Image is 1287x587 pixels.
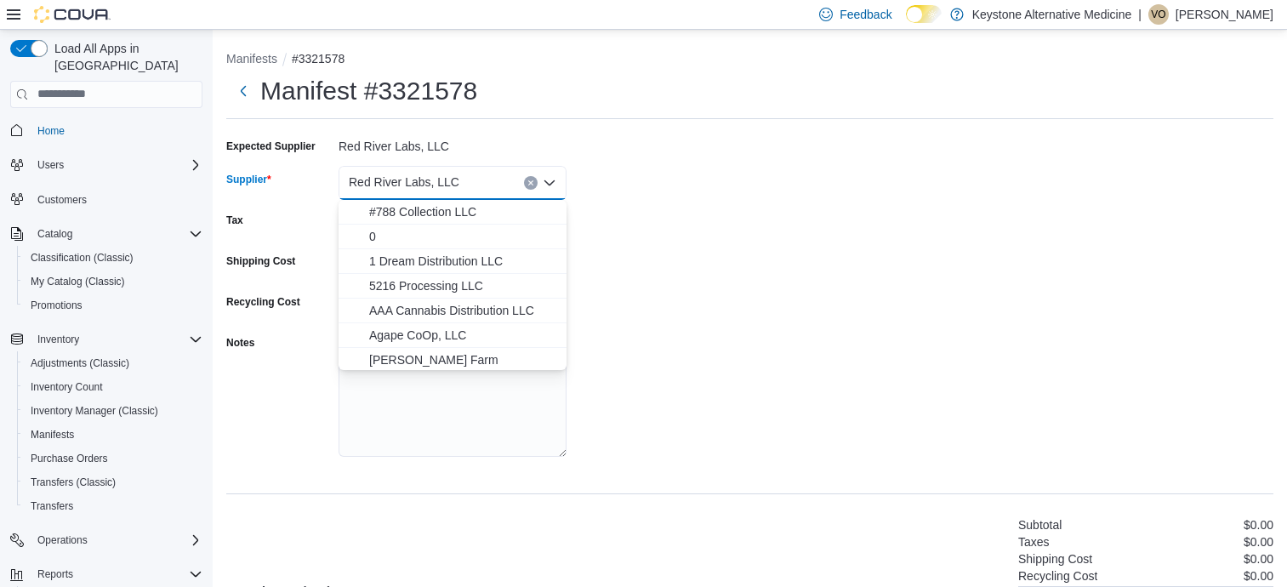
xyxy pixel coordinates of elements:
[1148,4,1169,25] div: Victoria Ortiz
[37,533,88,547] span: Operations
[31,190,94,210] a: Customers
[1018,535,1050,549] h6: Taxes
[37,333,79,346] span: Inventory
[24,496,202,516] span: Transfers
[31,530,94,550] button: Operations
[24,377,202,397] span: Inventory Count
[292,52,345,66] button: #3321578
[339,323,567,348] button: Agape CoOp, LLC
[31,404,158,418] span: Inventory Manager (Classic)
[17,447,209,470] button: Purchase Orders
[31,329,86,350] button: Inventory
[31,356,129,370] span: Adjustments (Classic)
[1018,552,1092,566] h6: Shipping Cost
[17,375,209,399] button: Inventory Count
[17,293,209,317] button: Promotions
[24,271,202,292] span: My Catalog (Classic)
[31,121,71,141] a: Home
[24,401,165,421] a: Inventory Manager (Classic)
[972,4,1132,25] p: Keystone Alternative Medicine
[226,140,316,153] label: Expected Supplier
[524,176,538,190] button: Clear input
[17,399,209,423] button: Inventory Manager (Classic)
[3,528,209,552] button: Operations
[1151,4,1165,25] span: VO
[31,189,202,210] span: Customers
[226,214,243,227] label: Tax
[226,50,1273,71] nav: An example of EuiBreadcrumbs
[17,351,209,375] button: Adjustments (Classic)
[369,277,556,294] span: 5216 Processing LLC
[339,225,567,249] button: 0
[3,328,209,351] button: Inventory
[226,336,254,350] label: Notes
[840,6,891,23] span: Feedback
[24,295,202,316] span: Promotions
[31,428,74,442] span: Manifests
[339,348,567,373] button: Ashlock's Farm
[24,472,202,493] span: Transfers (Classic)
[1244,535,1273,549] p: $0.00
[3,153,209,177] button: Users
[339,200,567,225] button: #788 Collection LLC
[24,271,132,292] a: My Catalog (Classic)
[24,448,115,469] a: Purchase Orders
[24,448,202,469] span: Purchase Orders
[369,228,556,245] span: 0
[31,564,202,584] span: Reports
[1244,552,1273,566] p: $0.00
[24,353,202,373] span: Adjustments (Classic)
[369,203,556,220] span: #788 Collection LLC
[1244,569,1273,583] p: $0.00
[226,173,271,186] label: Supplier
[24,248,202,268] span: Classification (Classic)
[3,118,209,143] button: Home
[3,222,209,246] button: Catalog
[1244,518,1273,532] p: $0.00
[17,470,209,494] button: Transfers (Classic)
[24,377,110,397] a: Inventory Count
[339,133,567,153] div: Red River Labs, LLC
[226,254,295,268] label: Shipping Cost
[24,353,136,373] a: Adjustments (Classic)
[48,40,202,74] span: Load All Apps in [GEOGRAPHIC_DATA]
[1138,4,1142,25] p: |
[31,452,108,465] span: Purchase Orders
[339,249,567,274] button: 1 Dream Distribution LLC
[226,295,300,309] label: Recycling Cost
[24,295,89,316] a: Promotions
[260,74,477,108] h1: Manifest #3321578
[31,499,73,513] span: Transfers
[17,494,209,518] button: Transfers
[369,253,556,270] span: 1 Dream Distribution LLC
[906,23,907,24] span: Dark Mode
[31,224,202,244] span: Catalog
[31,155,202,175] span: Users
[906,5,942,23] input: Dark Mode
[339,274,567,299] button: 5216 Processing LLC
[17,423,209,447] button: Manifests
[31,224,79,244] button: Catalog
[34,6,111,23] img: Cova
[24,401,202,421] span: Inventory Manager (Classic)
[1018,569,1097,583] h6: Recycling Cost
[543,176,556,190] button: Close list of options
[37,567,73,581] span: Reports
[3,562,209,586] button: Reports
[31,380,103,394] span: Inventory Count
[31,329,202,350] span: Inventory
[31,476,116,489] span: Transfers (Classic)
[369,302,556,319] span: AAA Cannabis Distribution LLC
[226,74,260,108] button: Next
[369,351,556,368] span: [PERSON_NAME] Farm
[37,193,87,207] span: Customers
[17,246,209,270] button: Classification (Classic)
[24,472,122,493] a: Transfers (Classic)
[37,124,65,138] span: Home
[24,425,81,445] a: Manifests
[1018,518,1062,532] h6: Subtotal
[31,299,83,312] span: Promotions
[31,251,134,265] span: Classification (Classic)
[17,270,209,293] button: My Catalog (Classic)
[37,227,72,241] span: Catalog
